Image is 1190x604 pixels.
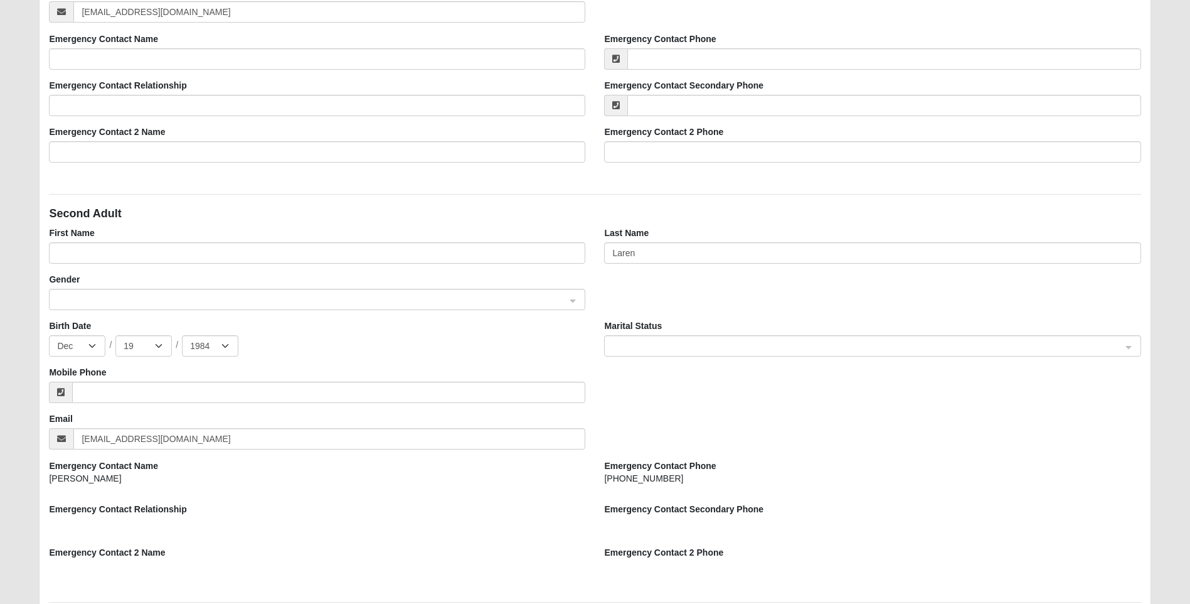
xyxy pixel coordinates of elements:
div: [PERSON_NAME] [49,472,585,485]
label: Emergency Contact 2 Phone [604,126,723,138]
label: Gender [49,273,80,286]
label: Emergency Contact 2 Name [49,126,165,138]
label: Emergency Contact Relationship [49,503,186,515]
span: / [176,338,178,351]
label: Marital Status [604,320,662,332]
h4: Second Adult [49,207,1140,221]
label: First Name [49,227,94,239]
label: Emergency Contact Secondary Phone [604,503,763,515]
label: Emergency Contact 2 Name [49,546,165,559]
span: / [109,338,112,351]
label: Emergency Contact Name [49,460,158,472]
label: Email [49,413,72,425]
label: Emergency Contact Secondary Phone [604,79,763,92]
label: Mobile Phone [49,366,106,379]
label: Emergency Contact Name [49,33,158,45]
label: Birth Date [49,320,91,332]
label: Last Name [604,227,649,239]
div: [PHONE_NUMBER] [604,472,1140,485]
label: Emergency Contact Phone [604,460,716,472]
label: Emergency Contact Phone [604,33,716,45]
label: Emergency Contact Relationship [49,79,186,92]
label: Emergency Contact 2 Phone [604,546,723,559]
